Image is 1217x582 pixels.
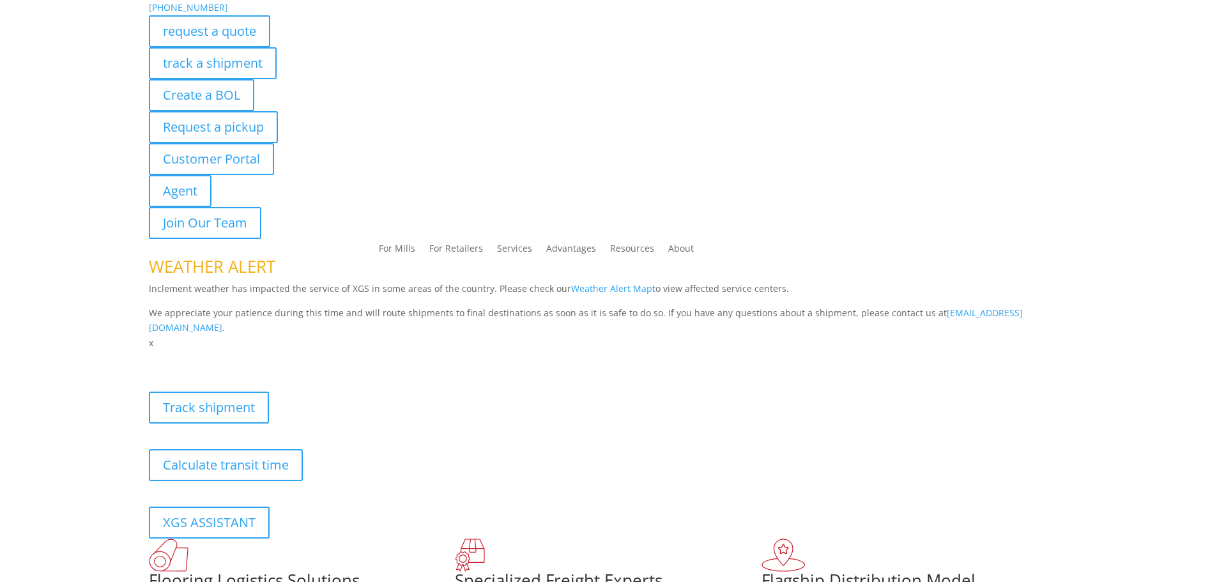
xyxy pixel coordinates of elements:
b: Visibility, transparency, and control for your entire supply chain. [149,353,434,365]
img: xgs-icon-flagship-distribution-model-red [762,539,806,572]
a: Services [497,244,532,258]
p: x [149,335,1069,351]
span: WEATHER ALERT [149,255,275,278]
a: About [668,244,694,258]
a: Calculate transit time [149,449,303,481]
a: Track shipment [149,392,269,424]
a: For Mills [379,244,415,258]
p: We appreciate your patience during this time and will route shipments to final destinations as so... [149,305,1069,336]
p: Inclement weather has impacted the service of XGS in some areas of the country. Please check our ... [149,281,1069,305]
a: Request a pickup [149,111,278,143]
a: For Retailers [429,244,483,258]
a: Agent [149,175,211,207]
a: request a quote [149,15,270,47]
a: Advantages [546,244,596,258]
a: Weather Alert Map [571,282,652,295]
img: xgs-icon-total-supply-chain-intelligence-red [149,539,188,572]
img: xgs-icon-focused-on-flooring-red [455,539,485,572]
a: Join Our Team [149,207,261,239]
a: [PHONE_NUMBER] [149,1,228,13]
a: XGS ASSISTANT [149,507,270,539]
a: Resources [610,244,654,258]
a: Create a BOL [149,79,254,111]
a: Customer Portal [149,143,274,175]
a: track a shipment [149,47,277,79]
